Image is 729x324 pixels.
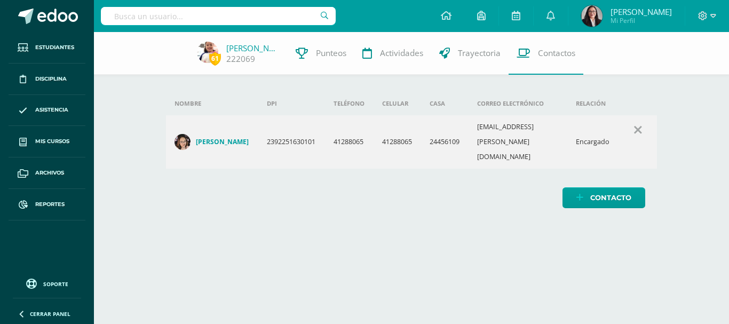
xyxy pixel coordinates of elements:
[258,92,325,115] th: DPI
[35,200,65,209] span: Reportes
[288,32,354,75] a: Punteos
[374,92,421,115] th: Celular
[9,189,85,220] a: Reportes
[325,92,374,115] th: Teléfono
[35,106,68,114] span: Asistencia
[101,7,336,25] input: Busca un usuario...
[35,137,69,146] span: Mis cursos
[509,32,583,75] a: Contactos
[196,138,249,146] h4: [PERSON_NAME]
[562,187,645,208] a: Contacto
[30,310,70,318] span: Cerrar panel
[567,115,619,169] td: Encargado
[611,6,672,17] span: [PERSON_NAME]
[35,75,67,83] span: Disciplina
[611,16,672,25] span: Mi Perfil
[13,276,81,290] a: Soporte
[226,43,280,53] a: [PERSON_NAME]
[175,134,191,150] img: 9777922f5138613a06a0b0a137277c92.png
[581,5,603,27] img: e273bec5909437e5d5b2daab1002684b.png
[9,64,85,95] a: Disciplina
[316,48,346,59] span: Punteos
[590,188,631,208] span: Contacto
[35,169,64,177] span: Archivos
[538,48,575,59] span: Contactos
[9,126,85,157] a: Mis cursos
[469,92,567,115] th: Correo electrónico
[43,280,68,288] span: Soporte
[9,157,85,189] a: Archivos
[35,43,74,52] span: Estudiantes
[421,115,469,169] td: 24456109
[354,32,431,75] a: Actividades
[374,115,421,169] td: 41288065
[226,53,255,65] a: 222069
[567,92,619,115] th: Relación
[9,95,85,127] a: Asistencia
[166,92,258,115] th: Nombre
[325,115,374,169] td: 41288065
[197,42,218,63] img: 501a8218d318c42df5358787fd07b15b.png
[209,52,221,65] span: 61
[421,92,469,115] th: Casa
[175,134,250,150] a: [PERSON_NAME]
[9,32,85,64] a: Estudiantes
[258,115,325,169] td: 2392251630101
[380,48,423,59] span: Actividades
[458,48,501,59] span: Trayectoria
[469,115,567,169] td: [EMAIL_ADDRESS][PERSON_NAME][DOMAIN_NAME]
[431,32,509,75] a: Trayectoria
